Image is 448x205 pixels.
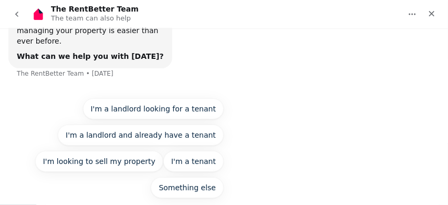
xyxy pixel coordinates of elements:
p: The team can also help [51,13,131,24]
div: Close [422,4,441,23]
button: go back [7,4,27,24]
button: I'm looking to sell my property [35,151,163,172]
div: On RentBetter, taking control and managing your property is easier than ever before. [17,16,164,47]
button: I'm a tenant [163,151,224,172]
b: What can we help you with [DATE]? [17,52,164,60]
button: Home [402,4,422,24]
button: Something else [151,177,224,198]
button: I'm a landlord and already have a tenant [58,125,224,146]
button: I'm a landlord looking for a tenant [83,98,224,119]
h1: The RentBetter Team [51,5,139,13]
img: Profile image for The RentBetter Team [30,6,47,23]
div: The RentBetter Team • [DATE] [17,70,113,77]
